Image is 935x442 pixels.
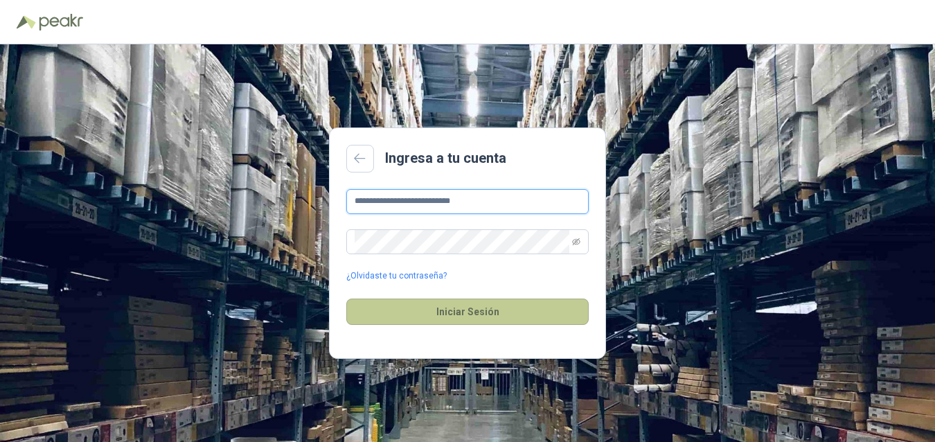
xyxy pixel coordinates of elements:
[572,238,580,246] span: eye-invisible
[39,14,83,30] img: Peakr
[385,148,506,169] h2: Ingresa a tu cuenta
[346,299,589,325] button: Iniciar Sesión
[17,15,36,29] img: Logo
[346,269,447,283] a: ¿Olvidaste tu contraseña?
